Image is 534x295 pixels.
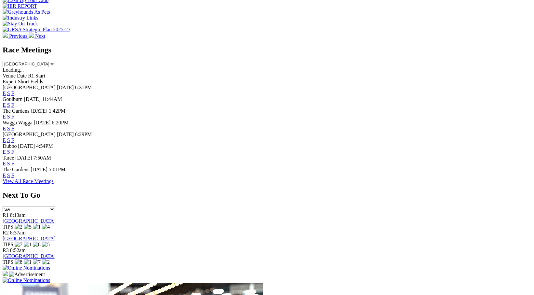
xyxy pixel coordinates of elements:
span: 5:01PM [49,167,66,172]
a: [GEOGRAPHIC_DATA] [3,253,56,259]
span: R1 [3,212,9,218]
a: E [3,91,6,96]
a: F [11,114,14,119]
span: TIPS [3,242,13,247]
img: 2 [15,224,22,230]
span: 6:20PM [52,120,69,125]
span: 4:54PM [36,143,53,149]
span: 6:31PM [75,85,92,90]
span: 1:42PM [49,108,66,114]
span: R2 [3,230,9,235]
img: Advertisement [9,272,45,277]
span: [DATE] [34,120,51,125]
a: S [7,91,10,96]
img: 8 [15,259,22,265]
img: Greyhounds As Pets [3,9,50,15]
a: E [3,102,6,108]
img: 4 [42,224,50,230]
span: Expert [3,79,17,84]
span: Fields [30,79,43,84]
img: 1 [33,224,41,230]
img: chevron-right-pager-white.svg [29,33,34,38]
h2: Race Meetings [3,46,531,54]
a: E [3,137,6,143]
h2: Next To Go [3,191,531,200]
img: Online Nominations [3,277,50,283]
a: F [11,161,14,166]
span: R1 Start [28,73,45,78]
span: 11:44AM [42,96,62,102]
span: TIPS [3,224,13,230]
img: 1 [24,242,32,247]
a: S [7,137,10,143]
span: 8:52am [10,247,26,253]
span: [DATE] [57,132,74,137]
img: 5 [42,242,50,247]
img: Stay On Track [3,21,38,27]
a: F [11,137,14,143]
span: Loading... [3,67,24,73]
span: Date [17,73,27,78]
img: 1 [24,259,32,265]
a: [GEOGRAPHIC_DATA] [3,218,56,224]
span: [DATE] [31,108,47,114]
a: Next [29,33,45,39]
a: F [11,149,14,155]
a: F [11,126,14,131]
span: [GEOGRAPHIC_DATA] [3,132,56,137]
a: E [3,161,6,166]
span: The Gardens [3,167,29,172]
a: Previous [3,33,29,39]
a: S [7,114,10,119]
span: Taree [3,155,14,161]
span: [DATE] [57,85,74,90]
img: chevron-left-pager-white.svg [3,33,8,38]
a: E [3,173,6,178]
img: GRSA Strategic Plan 2025-27 [3,27,70,33]
a: S [7,161,10,166]
span: [DATE] [31,167,47,172]
a: F [11,173,14,178]
span: R3 [3,247,9,253]
span: The Gardens [3,108,29,114]
span: 8:13am [10,212,26,218]
span: [DATE] [15,155,32,161]
img: 8 [33,242,41,247]
a: E [3,149,6,155]
span: Goulburn [3,96,22,102]
span: [DATE] [18,143,35,149]
span: 7:50AM [33,155,51,161]
img: Industry Links [3,15,38,21]
a: S [7,149,10,155]
span: [DATE] [24,96,41,102]
span: 8:37am [10,230,26,235]
span: Wagga Wagga [3,120,33,125]
a: S [7,173,10,178]
img: 15187_Greyhounds_GreysPlayCentral_Resize_SA_WebsiteBanner_300x115_2025.jpg [3,271,8,276]
a: [GEOGRAPHIC_DATA] [3,236,56,241]
img: 7 [15,242,22,247]
img: 2 [42,259,50,265]
a: View All Race Meetings [3,178,54,184]
a: F [11,102,14,108]
span: 6:29PM [75,132,92,137]
a: E [3,114,6,119]
a: S [7,102,10,108]
span: Previous [9,33,27,39]
span: Venue [3,73,16,78]
a: F [11,91,14,96]
span: Dubbo [3,143,17,149]
span: Short [18,79,29,84]
a: S [7,126,10,131]
img: 7 [33,259,41,265]
span: [GEOGRAPHIC_DATA] [3,85,56,90]
span: Next [35,33,45,39]
a: E [3,126,6,131]
span: TIPS [3,259,13,265]
img: IER REPORT [3,3,37,9]
img: 5 [24,224,32,230]
img: Online Nominations [3,265,50,271]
